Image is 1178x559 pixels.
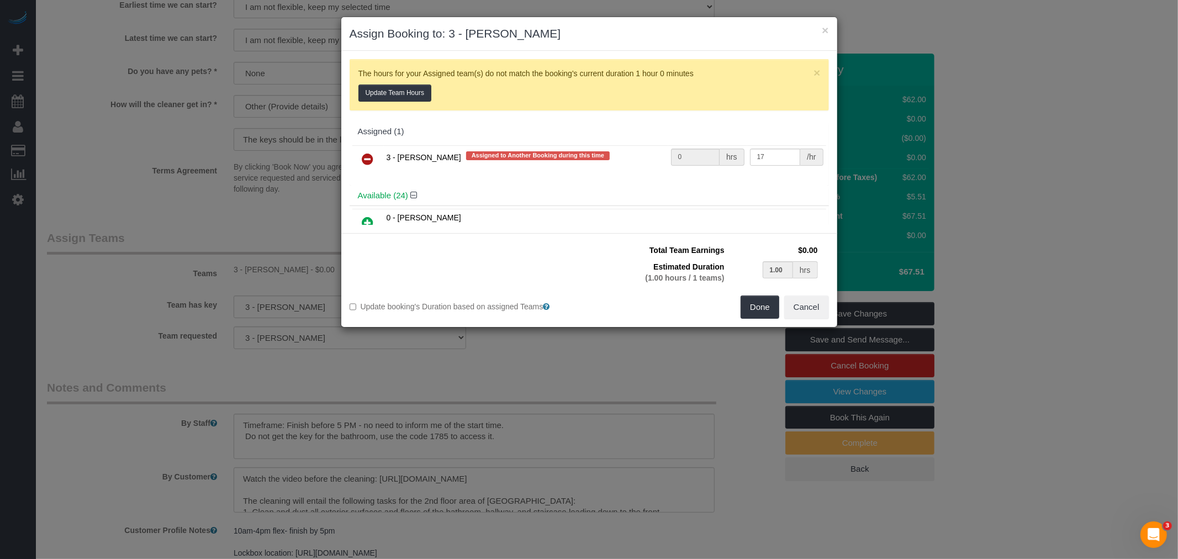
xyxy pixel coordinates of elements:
[1140,521,1167,548] iframe: Intercom live chat
[813,66,820,79] span: ×
[358,85,432,102] button: Update Team Hours
[358,127,821,136] div: Assigned (1)
[466,151,610,160] span: Assigned to Another Booking during this time
[598,242,727,259] td: Total Team Earnings
[350,25,829,42] h3: Assign Booking to: 3 - [PERSON_NAME]
[387,153,461,162] span: 3 - [PERSON_NAME]
[813,67,820,78] button: Close
[720,149,744,166] div: hrs
[358,68,809,102] p: The hours for your Assigned team(s) do not match the booking's current duration 1 hour 0 minutes
[793,261,817,278] div: hrs
[1163,521,1172,530] span: 3
[653,262,724,271] span: Estimated Duration
[350,303,357,310] input: Update booking's Duration based on assigned Teams
[741,296,779,319] button: Done
[358,191,821,201] h4: Available (24)
[822,24,828,36] button: ×
[600,272,725,283] div: (1.00 hours / 1 teams)
[800,149,823,166] div: /hr
[387,213,461,222] span: 0 - [PERSON_NAME]
[727,242,821,259] td: $0.00
[784,296,829,319] button: Cancel
[350,301,581,312] label: Update booking's Duration based on assigned Teams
